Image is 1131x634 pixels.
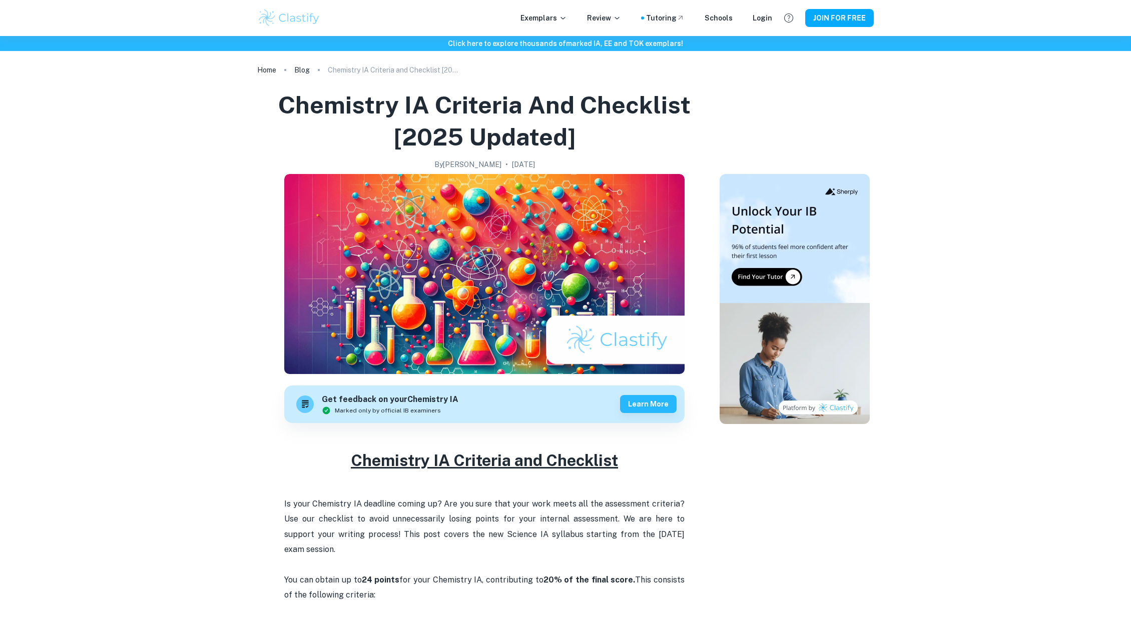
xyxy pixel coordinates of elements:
h6: Click here to explore thousands of marked IA, EE and TOK exemplars ! [2,38,1129,49]
img: Thumbnail [720,174,870,424]
p: You can obtain up to for your Chemistry IA, contributing to This consists of the following criteria: [284,496,685,618]
p: Chemistry IA Criteria and Checklist [2025 updated] [328,64,458,75]
button: Help and Feedback [780,9,797,26]
p: • [505,159,508,170]
a: Tutoring [646,12,685,23]
img: Chemistry IA Criteria and Checklist [2025 updated] cover image [284,174,685,374]
strong: 20% of the final score. [543,575,636,584]
h6: Get feedback on your Chemistry IA [322,393,458,406]
p: Review [587,12,621,23]
a: Login [753,12,772,23]
button: Learn more [620,395,677,413]
span: Marked only by official IB examiners [335,406,441,415]
img: Clastify logo [257,8,321,28]
a: Blog [294,63,310,77]
a: Schools [705,12,733,23]
span: Is your Chemistry IA deadline coming up? Are you sure that your work meets all the assessment cri... [284,499,687,554]
a: Home [257,63,276,77]
a: Get feedback on yourChemistry IAMarked only by official IB examinersLearn more [284,385,685,423]
p: Exemplars [520,12,567,23]
h2: By [PERSON_NAME] [434,159,501,170]
h2: [DATE] [512,159,535,170]
u: Chemistry IA Criteria and Checklist [351,451,618,469]
button: JOIN FOR FREE [805,9,874,27]
strong: 24 points [362,575,400,584]
h1: Chemistry IA Criteria and Checklist [2025 updated] [261,89,708,153]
